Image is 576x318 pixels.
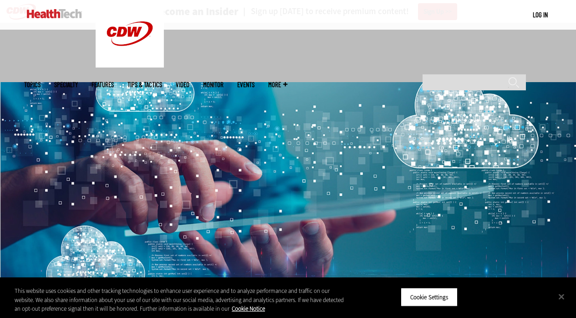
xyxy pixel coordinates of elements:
a: Video [176,81,189,88]
a: Tips & Tactics [127,81,162,88]
img: Home [27,9,82,18]
div: This website uses cookies and other tracking technologies to enhance user experience and to analy... [15,287,346,313]
a: Log in [533,10,548,19]
a: CDW [96,60,164,70]
button: Close [551,287,571,307]
a: MonITor [203,81,224,88]
div: User menu [533,10,548,20]
a: More information about your privacy [232,305,265,313]
span: Specialty [54,81,78,88]
a: Features [92,81,114,88]
span: Topics [24,81,41,88]
button: Cookie Settings [401,287,458,307]
a: Events [237,81,255,88]
span: More [268,81,287,88]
